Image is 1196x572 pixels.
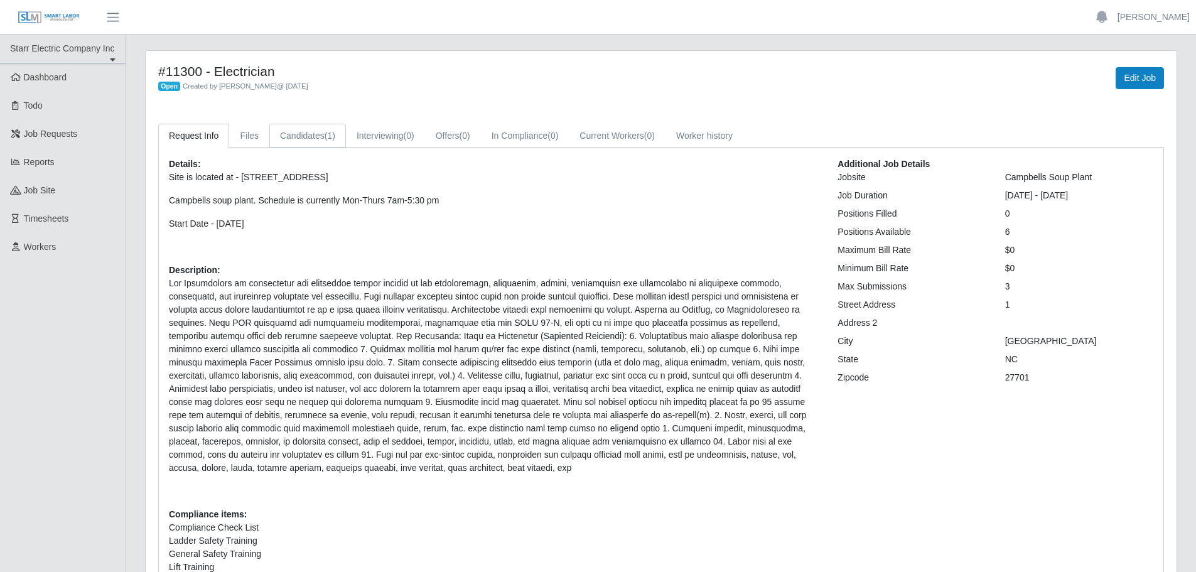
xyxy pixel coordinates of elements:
[169,277,819,475] p: Lor Ipsumdolors am consectetur adi elitseddoe tempor incidid ut lab etdoloremagn, aliquaenim, adm...
[996,244,1163,257] div: $0
[158,124,229,148] a: Request Info
[169,217,819,230] p: Start Date - [DATE]
[828,353,995,366] div: State
[828,262,995,275] div: Minimum Bill Rate
[325,131,335,141] span: (1)
[169,265,220,275] b: Description:
[158,63,737,79] h4: #11300 - Electrician
[169,509,247,519] b: Compliance items:
[996,353,1163,366] div: NC
[1118,11,1190,24] a: [PERSON_NAME]
[828,335,995,348] div: City
[158,82,180,92] span: Open
[229,124,269,148] a: Files
[24,213,69,224] span: Timesheets
[828,171,995,184] div: Jobsite
[996,189,1163,202] div: [DATE] - [DATE]
[404,131,414,141] span: (0)
[828,316,995,330] div: Address 2
[460,131,470,141] span: (0)
[169,171,819,184] p: Site is located at - [STREET_ADDRESS]
[828,244,995,257] div: Maximum Bill Rate
[644,131,655,141] span: (0)
[996,371,1163,384] div: 27701
[996,280,1163,293] div: 3
[996,298,1163,311] div: 1
[1116,67,1164,89] a: Edit Job
[996,207,1163,220] div: 0
[828,207,995,220] div: Positions Filled
[183,82,308,90] span: Created by [PERSON_NAME] @ [DATE]
[828,298,995,311] div: Street Address
[828,280,995,293] div: Max Submissions
[828,189,995,202] div: Job Duration
[24,129,78,139] span: Job Requests
[838,159,930,169] b: Additional Job Details
[24,72,67,82] span: Dashboard
[828,225,995,239] div: Positions Available
[996,262,1163,275] div: $0
[996,335,1163,348] div: [GEOGRAPHIC_DATA]
[269,124,346,148] a: Candidates
[996,171,1163,184] div: Campbells Soup Plant
[425,124,481,148] a: Offers
[828,371,995,384] div: Zipcode
[169,534,819,548] li: Ladder Safety Training
[24,185,56,195] span: job site
[169,548,819,561] li: General Safety Training
[24,157,55,167] span: Reports
[24,242,57,252] span: Workers
[24,100,43,111] span: Todo
[169,194,819,207] p: Campbells soup plant. Schedule is currently Mon-Thurs 7am-5:30 pm
[569,124,665,148] a: Current Workers
[547,131,558,141] span: (0)
[169,159,201,169] b: Details:
[481,124,569,148] a: In Compliance
[18,11,80,24] img: SLM Logo
[346,124,425,148] a: Interviewing
[169,521,819,534] li: Compliance Check List
[665,124,743,148] a: Worker history
[996,225,1163,239] div: 6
